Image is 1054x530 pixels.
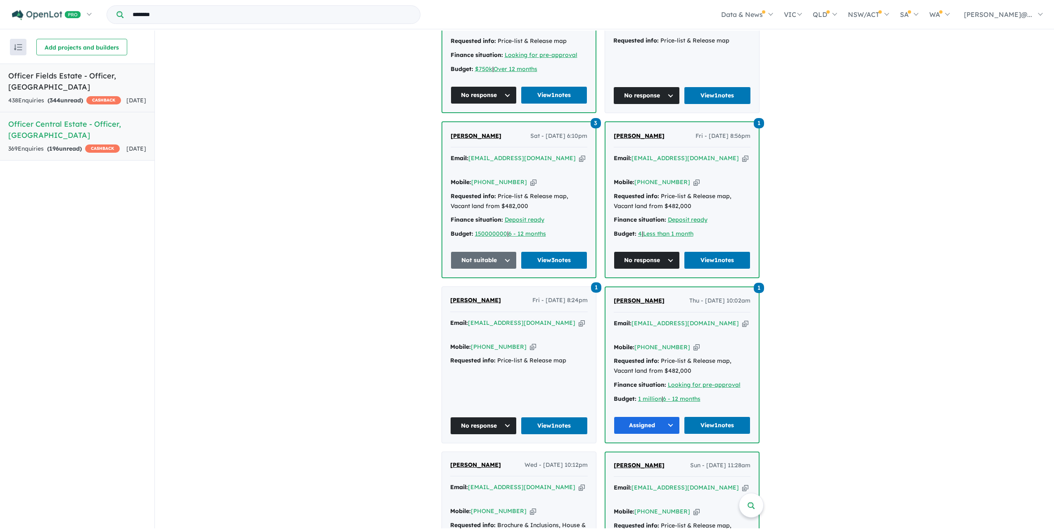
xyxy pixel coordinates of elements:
[638,395,662,402] a: 1 million
[8,118,146,141] h5: Officer Central Estate - Officer , [GEOGRAPHIC_DATA]
[451,65,473,73] strong: Budget:
[451,51,503,59] strong: Finance situation:
[451,216,503,223] strong: Finance situation:
[754,117,764,128] a: 1
[8,70,146,92] h5: Officer Fields Estate - Officer , [GEOGRAPHIC_DATA]
[754,282,764,293] a: 1
[631,484,739,491] a: [EMAIL_ADDRESS][DOMAIN_NAME]
[591,117,601,128] a: 3
[450,483,468,491] strong: Email:
[450,507,471,515] strong: Mobile:
[450,357,496,364] strong: Requested info:
[450,460,501,470] a: [PERSON_NAME]
[85,144,120,153] span: CASHBACK
[690,461,750,471] span: Sun - [DATE] 11:28am
[86,96,121,104] span: CASHBACK
[49,145,59,152] span: 196
[521,86,587,104] a: View1notes
[451,131,501,141] a: [PERSON_NAME]
[614,230,636,237] strong: Budget:
[614,461,665,469] span: [PERSON_NAME]
[754,118,764,128] span: 1
[8,144,120,154] div: 369 Enquir ies
[471,343,527,350] a: [PHONE_NUMBER]
[614,192,750,211] div: Price-list & Release map, Vacant land from $482,000
[614,522,659,529] strong: Requested info:
[634,178,690,186] a: [PHONE_NUMBER]
[451,192,496,200] strong: Requested info:
[505,216,544,223] a: Deposit ready
[668,381,741,388] u: Looking for pre-approval
[668,216,707,223] a: Deposit ready
[613,37,659,44] strong: Requested info:
[613,87,680,104] button: No response
[693,178,700,187] button: Copy
[451,192,587,211] div: Price-list & Release map, Vacant land from $482,000
[613,36,751,46] div: Price-list & Release map
[614,508,634,515] strong: Mobile:
[450,417,517,435] button: No response
[579,154,585,163] button: Copy
[450,356,588,366] div: Price-list & Release map
[614,229,750,239] div: |
[964,10,1032,19] span: [PERSON_NAME]@...
[468,319,575,327] a: [EMAIL_ADDRESS][DOMAIN_NAME]
[614,216,666,223] strong: Finance situation:
[754,283,764,293] span: 1
[450,521,496,529] strong: Requested info:
[614,343,634,351] strong: Mobile:
[14,44,22,50] img: sort.svg
[126,97,146,104] span: [DATE]
[530,178,536,187] button: Copy
[125,6,418,24] input: Try estate name, suburb, builder or developer
[530,343,536,351] button: Copy
[471,178,527,186] a: [PHONE_NUMBER]
[521,251,587,269] a: View3notes
[471,507,527,515] a: [PHONE_NUMBER]
[451,251,517,269] button: Not suitable
[508,230,546,237] a: 6 - 12 months
[663,395,700,402] a: 6 - 12 months
[638,230,642,237] a: 4
[451,132,501,140] span: [PERSON_NAME]
[614,461,665,471] a: [PERSON_NAME]
[451,64,587,74] div: |
[468,483,575,491] a: [EMAIL_ADDRESS][DOMAIN_NAME]
[475,65,492,73] a: $750k
[591,118,601,128] span: 3
[579,483,585,492] button: Copy
[12,10,81,20] img: Openlot PRO Logo White
[579,319,585,327] button: Copy
[530,507,536,516] button: Copy
[450,461,501,468] span: [PERSON_NAME]
[451,86,517,104] button: No response
[505,51,577,59] u: Looking for pre-approval
[693,343,700,352] button: Copy
[631,154,739,162] a: [EMAIL_ADDRESS][DOMAIN_NAME]
[451,36,587,46] div: Price-list & Release map
[47,97,83,104] strong: ( unread)
[614,178,634,186] strong: Mobile:
[684,251,750,269] a: View1notes
[614,394,750,404] div: |
[591,282,601,293] span: 1
[614,356,750,376] div: Price-list & Release map, Vacant land from $482,000
[742,483,748,492] button: Copy
[614,319,631,327] strong: Email:
[643,230,693,237] u: Less than 1 month
[494,65,537,73] a: Over 12 months
[450,296,501,305] a: [PERSON_NAME]
[530,131,587,141] span: Sat - [DATE] 6:10pm
[451,178,471,186] strong: Mobile:
[450,343,471,350] strong: Mobile:
[450,296,501,304] span: [PERSON_NAME]
[614,192,659,200] strong: Requested info:
[475,230,507,237] u: 150000000
[468,154,576,162] a: [EMAIL_ADDRESS][DOMAIN_NAME]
